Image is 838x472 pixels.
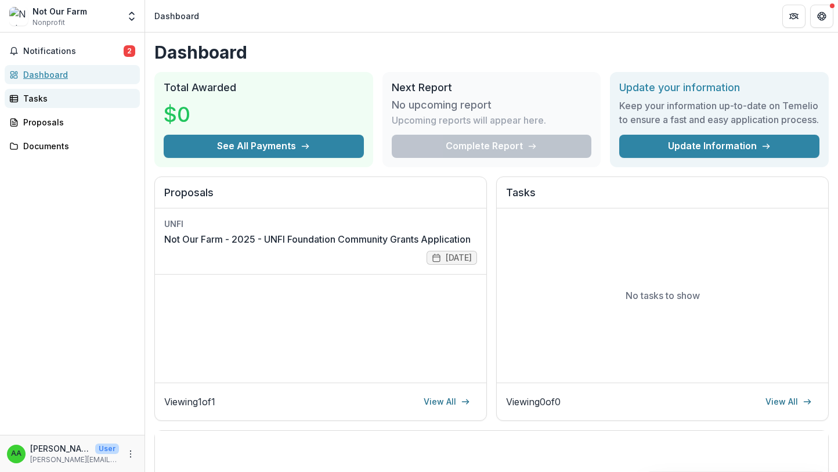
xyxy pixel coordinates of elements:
h2: Next Report [392,81,592,94]
a: Tasks [5,89,140,108]
a: Not Our Farm - 2025 - UNFI Foundation Community Grants Application [164,232,471,246]
h1: Dashboard [154,42,829,63]
h3: No upcoming report [392,99,492,111]
p: Viewing 0 of 0 [506,395,561,409]
div: Tasks [23,92,131,105]
div: Not Our Farm [32,5,87,17]
p: User [95,444,119,454]
button: See All Payments [164,135,364,158]
button: Partners [782,5,806,28]
span: Notifications [23,46,124,56]
h3: Keep your information up-to-date on Temelio to ensure a fast and easy application process. [619,99,819,127]
a: Dashboard [5,65,140,84]
h2: Total Awarded [164,81,364,94]
div: Dashboard [23,69,131,81]
a: Proposals [5,113,140,132]
h2: Proposals [164,186,477,208]
div: Proposals [23,116,131,128]
nav: breadcrumb [150,8,204,24]
p: Upcoming reports will appear here. [392,113,546,127]
a: View All [417,392,477,411]
a: Documents [5,136,140,156]
button: Get Help [810,5,833,28]
div: Anita Adalja [11,450,21,457]
a: Update Information [619,135,819,158]
button: Notifications2 [5,42,140,60]
h3: $0 [164,99,251,130]
a: View All [758,392,819,411]
span: Nonprofit [32,17,65,28]
img: Not Our Farm [9,7,28,26]
p: [PERSON_NAME][EMAIL_ADDRESS][DOMAIN_NAME] [30,455,119,465]
button: Open entity switcher [124,5,140,28]
button: More [124,447,138,461]
span: 2 [124,45,135,57]
p: Viewing 1 of 1 [164,395,215,409]
div: Dashboard [154,10,199,22]
div: Documents [23,140,131,152]
h2: Tasks [506,186,819,208]
p: No tasks to show [626,289,700,302]
p: [PERSON_NAME] [30,442,91,455]
h2: Update your information [619,81,819,94]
